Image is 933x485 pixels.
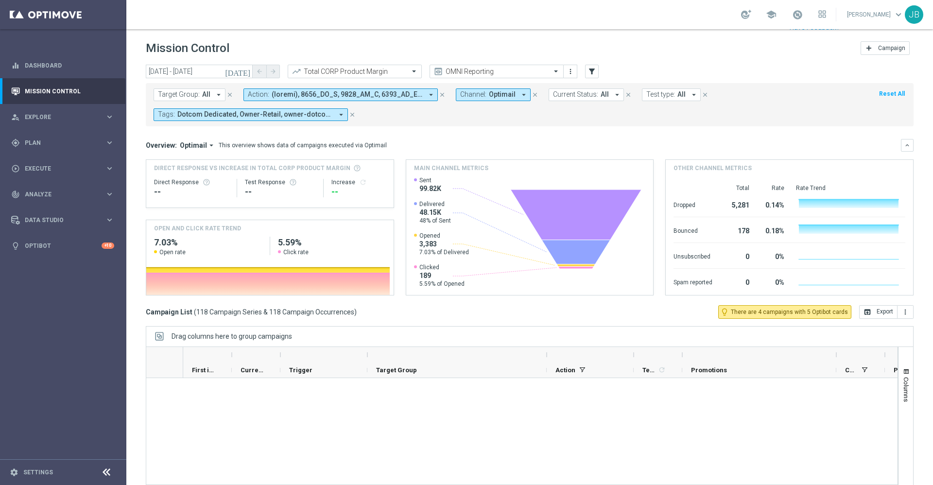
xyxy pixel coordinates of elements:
[25,217,105,223] span: Data Studio
[519,90,528,99] i: arrow_drop_down
[859,305,898,319] button: open_in_browser Export
[25,233,102,259] a: Optibot
[214,90,223,99] i: arrow_drop_down
[585,65,599,78] button: filter_alt
[731,308,848,316] span: There are 4 campaigns with 5 Optibot cards
[419,232,469,240] span: Opened
[11,113,20,121] i: person_search
[427,90,435,99] i: arrow_drop_down
[11,216,115,224] button: Data Studio keyboard_arrow_right
[105,112,114,121] i: keyboard_arrow_right
[25,78,114,104] a: Mission Control
[761,196,784,212] div: 0.14%
[430,65,564,78] ng-select: OMNI Reporting
[243,88,438,101] button: Action: (loremi), 8656_DO_S, 9828_AM_C, 6393_AD_E/S, 6400_DO_E, TempoRincid_UTLABO, ET_DolorEmag_...
[796,184,905,192] div: Rate Trend
[724,222,749,238] div: 178
[154,88,225,101] button: Target Group: All arrow_drop_down
[859,308,914,315] multiple-options-button: Export to CSV
[904,142,911,149] i: keyboard_arrow_down
[720,308,729,316] i: lightbulb_outline
[25,191,105,197] span: Analyze
[359,178,367,186] i: refresh
[194,308,196,316] span: (
[245,178,315,186] div: Test Response
[158,110,175,119] span: Tags:
[553,90,598,99] span: Current Status:
[266,65,280,78] button: arrow_forward
[439,91,446,98] i: close
[414,164,488,173] h4: Main channel metrics
[11,78,114,104] div: Mission Control
[674,222,712,238] div: Bounced
[11,242,115,250] button: lightbulb Optibot +10
[25,114,105,120] span: Explore
[11,62,115,69] button: equalizer Dashboard
[646,90,675,99] span: Test type:
[105,190,114,199] i: keyboard_arrow_right
[105,164,114,173] i: keyboard_arrow_right
[241,366,264,374] span: Current Status
[438,89,447,100] button: close
[419,217,451,225] span: 48% of Sent
[158,90,200,99] span: Target Group:
[865,44,873,52] i: add
[337,110,346,119] i: arrow_drop_down
[256,68,263,75] i: arrow_back
[289,366,312,374] span: Trigger
[146,41,229,55] h1: Mission Control
[846,7,905,22] a: [PERSON_NAME]keyboard_arrow_down
[674,196,712,212] div: Dropped
[691,366,727,374] span: Promotions
[11,164,105,173] div: Execute
[419,271,465,280] span: 189
[25,140,105,146] span: Plan
[225,89,234,100] button: close
[766,9,777,20] span: school
[701,89,709,100] button: close
[690,90,698,99] i: arrow_drop_down
[154,186,229,198] div: --
[11,61,20,70] i: equalizer
[272,90,423,99] span: (loremi), 8656_DO_S, 9828_AM_C, 6393_AD_E/S, 6400_DO_E, TempoRincid_UTLABO, ET_DolorEmag_A2, EN_A...
[11,216,105,225] div: Data Studio
[11,113,115,121] button: person_search Explore keyboard_arrow_right
[180,141,207,150] span: Optimail
[253,65,266,78] button: arrow_back
[11,87,115,95] button: Mission Control
[154,178,229,186] div: Direct Response
[718,305,851,319] button: lightbulb_outline There are 4 campaigns with 5 Optibot cards
[11,139,20,147] i: gps_fixed
[555,366,575,374] span: Action
[278,237,386,248] h2: 5.59%
[761,222,784,238] div: 0.18%
[642,88,701,101] button: Test type: All arrow_drop_down
[702,91,708,98] i: close
[11,139,115,147] button: gps_fixed Plan keyboard_arrow_right
[674,164,752,173] h4: Other channel metrics
[724,196,749,212] div: 5,281
[11,233,114,259] div: Optibot
[625,91,632,98] i: close
[102,242,114,249] div: +10
[11,190,20,199] i: track_changes
[724,274,749,289] div: 0
[11,165,115,173] button: play_circle_outline Execute keyboard_arrow_right
[11,113,105,121] div: Explore
[677,90,686,99] span: All
[861,41,910,55] button: add Campaign
[177,110,333,119] span: Dotcom Dedicated Owner-Retail owner-dotcom-dedicated owner-omni-dedicated + 1 more
[154,237,262,248] h2: 7.03%
[845,366,858,374] span: Channel
[531,89,539,100] button: close
[587,67,596,76] i: filter_alt
[25,166,105,172] span: Execute
[642,366,657,374] span: Templates
[419,200,451,208] span: Delivered
[292,67,301,76] i: trending_up
[724,184,749,192] div: Total
[25,52,114,78] a: Dashboard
